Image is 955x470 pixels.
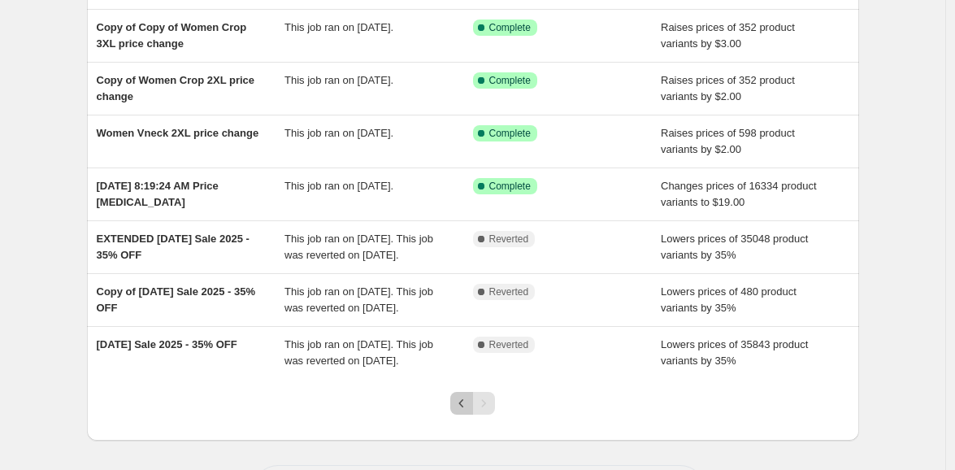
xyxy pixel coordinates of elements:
nav: Pagination [450,392,495,415]
span: Lowers prices of 480 product variants by 35% [661,285,797,314]
span: Lowers prices of 35843 product variants by 35% [661,338,808,367]
span: This job ran on [DATE]. This job was reverted on [DATE]. [284,285,433,314]
span: Copy of Copy of Women Crop 3XL price change [97,21,247,50]
span: Raises prices of 352 product variants by $2.00 [661,74,795,102]
span: This job ran on [DATE]. This job was reverted on [DATE]. [284,338,433,367]
span: Women Vneck 2XL price change [97,127,259,139]
span: Complete [489,74,531,87]
span: Reverted [489,285,529,298]
span: This job ran on [DATE]. [284,180,393,192]
span: Copy of Women Crop 2XL price change [97,74,255,102]
span: Complete [489,127,531,140]
span: [DATE] 8:19:24 AM Price [MEDICAL_DATA] [97,180,219,208]
span: EXTENDED [DATE] Sale 2025 - 35% OFF [97,233,250,261]
span: Reverted [489,233,529,246]
span: [DATE] Sale 2025 - 35% OFF [97,338,237,350]
span: This job ran on [DATE]. [284,74,393,86]
span: This job ran on [DATE]. This job was reverted on [DATE]. [284,233,433,261]
button: Previous [450,392,473,415]
span: Lowers prices of 35048 product variants by 35% [661,233,808,261]
span: Raises prices of 352 product variants by $3.00 [661,21,795,50]
span: Copy of [DATE] Sale 2025 - 35% OFF [97,285,256,314]
span: Changes prices of 16334 product variants to $19.00 [661,180,817,208]
span: Complete [489,180,531,193]
span: Reverted [489,338,529,351]
span: Raises prices of 598 product variants by $2.00 [661,127,795,155]
span: This job ran on [DATE]. [284,127,393,139]
span: This job ran on [DATE]. [284,21,393,33]
span: Complete [489,21,531,34]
